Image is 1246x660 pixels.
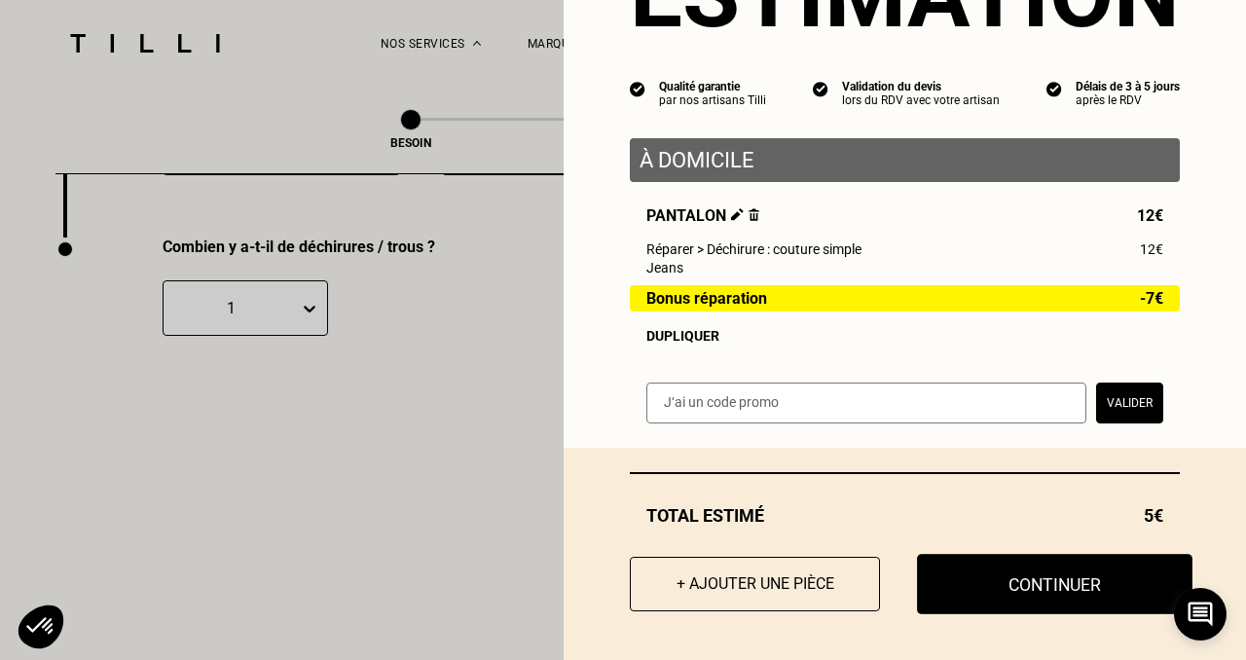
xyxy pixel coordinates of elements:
[646,383,1086,423] input: J‘ai un code promo
[731,208,744,221] img: Éditer
[1076,93,1180,107] div: après le RDV
[813,80,828,97] img: icon list info
[659,80,766,93] div: Qualité garantie
[646,328,1163,344] div: Dupliquer
[842,80,1000,93] div: Validation du devis
[646,241,861,257] span: Réparer > Déchirure : couture simple
[646,290,767,307] span: Bonus réparation
[1140,241,1163,257] span: 12€
[640,148,1170,172] p: À domicile
[1076,80,1180,93] div: Délais de 3 à 5 jours
[842,93,1000,107] div: lors du RDV avec votre artisan
[917,554,1192,614] button: Continuer
[1137,206,1163,225] span: 12€
[630,505,1180,526] div: Total estimé
[630,557,880,611] button: + Ajouter une pièce
[1140,290,1163,307] span: -7€
[630,80,645,97] img: icon list info
[1096,383,1163,423] button: Valider
[1046,80,1062,97] img: icon list info
[646,260,683,275] span: Jeans
[749,208,759,221] img: Supprimer
[1144,505,1163,526] span: 5€
[659,93,766,107] div: par nos artisans Tilli
[646,206,759,225] span: Pantalon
